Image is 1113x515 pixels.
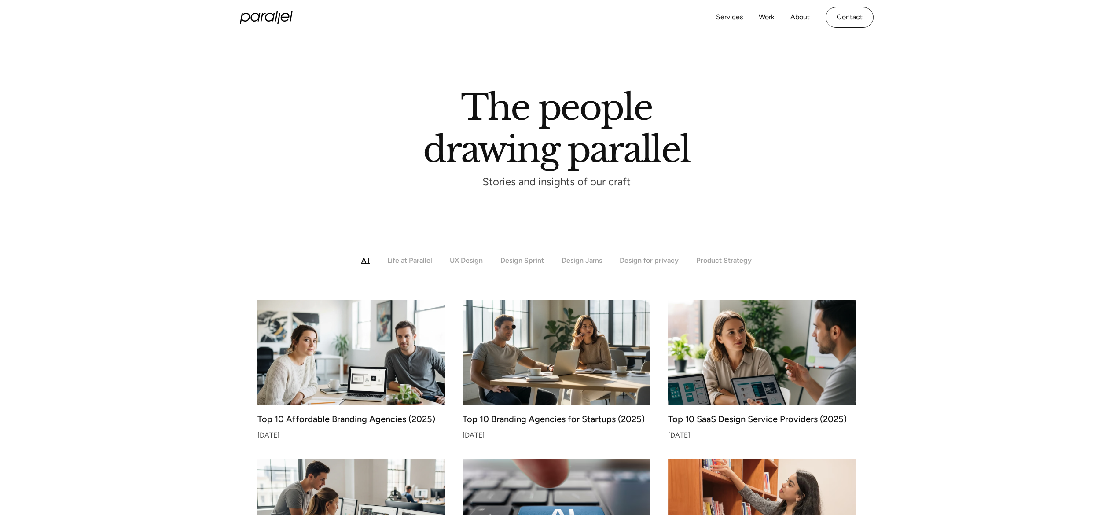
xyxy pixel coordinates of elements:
a: Services [716,11,743,24]
div: [DATE] [668,433,856,438]
div: Design for privacy [620,256,679,265]
div: [DATE] [257,433,445,438]
div: Design Sprint [500,256,544,265]
div: Top 10 SaaS Design Service Providers (2025) [668,416,856,422]
a: Top 10 SaaS Design Service Providers (2025)[DATE] [668,300,856,438]
a: Top 10 Branding Agencies for Startups (2025)[DATE] [463,300,650,438]
a: Work [759,11,775,24]
div: Product Strategy [696,256,752,265]
a: About [790,11,810,24]
h1: The people drawing parallel [423,95,690,162]
div: UX Design [450,256,483,265]
div: Top 10 Affordable Branding Agencies (2025) [257,416,445,422]
a: home [240,11,293,24]
a: Contact [826,7,874,28]
p: Stories and insights of our craft [482,178,631,188]
a: Top 10 Affordable Branding Agencies (2025)[DATE] [257,300,445,438]
div: All [361,256,370,265]
div: Top 10 Branding Agencies for Startups (2025) [463,416,650,422]
div: Life at Parallel [387,256,432,265]
div: [DATE] [463,433,650,438]
div: Design Jams [562,256,602,265]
